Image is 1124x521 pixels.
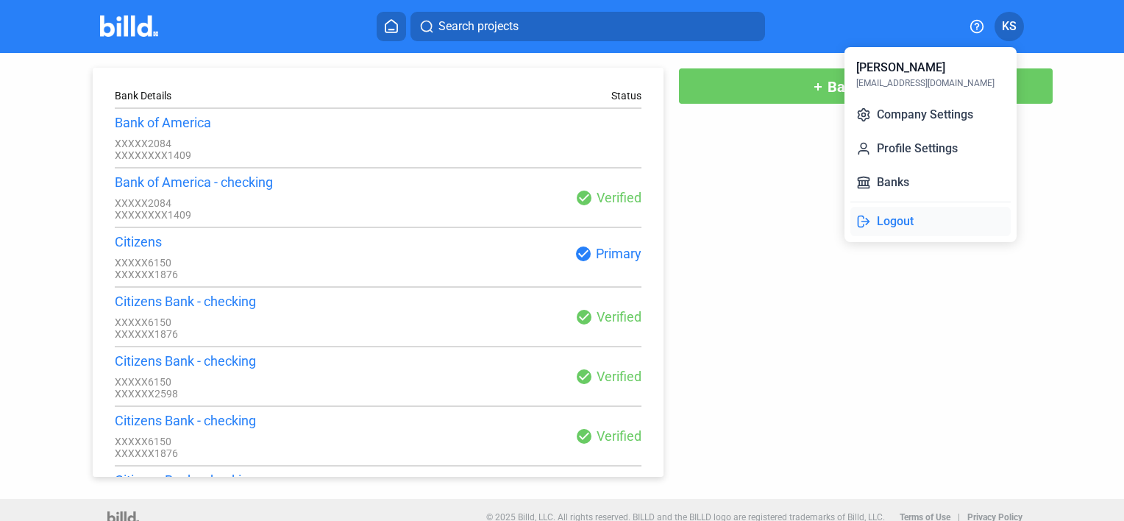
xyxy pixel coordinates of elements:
[850,207,1011,236] button: Logout
[850,134,1011,163] button: Profile Settings
[850,168,1011,197] button: Banks
[856,77,995,90] div: [EMAIL_ADDRESS][DOMAIN_NAME]
[850,100,1011,130] button: Company Settings
[856,59,945,77] div: [PERSON_NAME]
